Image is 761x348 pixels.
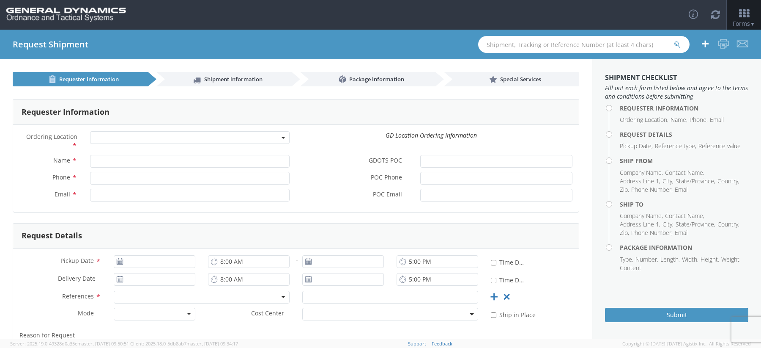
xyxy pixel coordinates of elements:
[750,20,755,28] span: ▼
[62,292,94,300] span: References
[620,142,653,150] li: Pickup Date
[660,255,680,264] li: Length
[60,257,94,265] span: Pickup Date
[52,173,70,181] span: Phone
[371,173,402,183] span: POC Phone
[620,177,660,185] li: Address Line 1
[500,75,541,83] span: Special Services
[22,232,82,240] h3: Request Details
[662,177,673,185] li: City
[620,168,663,177] li: Company Name
[682,255,698,264] li: Width
[204,75,263,83] span: Shipment information
[721,255,741,264] li: Weight
[491,312,496,318] input: Ship in Place
[26,133,77,141] span: Ordering Location
[655,142,696,150] li: Reference type
[676,220,715,229] li: State/Province
[665,212,704,220] li: Contact Name
[373,190,402,200] span: POC Email
[676,177,715,185] li: State/Province
[130,340,238,347] span: Client: 2025.18.0-5db8ab7
[13,40,88,49] h4: Request Shipment
[620,157,748,164] h4: Ship From
[662,220,673,229] li: City
[444,72,579,86] a: Special Services
[620,105,748,111] h4: Requester Information
[491,278,496,283] input: Time Definite
[635,255,658,264] li: Number
[491,260,496,265] input: Time Definite
[22,108,109,116] h3: Requester Information
[300,72,435,86] a: Package information
[671,116,687,124] li: Name
[605,84,748,101] span: Fill out each form listed below and agree to the terms and conditions before submitting
[432,340,452,347] a: Feedback
[186,340,238,347] span: master, [DATE] 09:34:17
[251,309,284,319] span: Cost Center
[55,190,70,198] span: Email
[408,340,426,347] a: Support
[349,75,404,83] span: Package information
[77,340,129,347] span: master, [DATE] 09:50:51
[53,156,70,164] span: Name
[675,185,689,194] li: Email
[59,75,119,83] span: Requester information
[701,255,719,264] li: Height
[620,229,629,237] li: Zip
[710,116,724,124] li: Email
[665,168,704,177] li: Contact Name
[698,142,741,150] li: Reference value
[690,116,708,124] li: Phone
[620,244,748,251] h4: Package Information
[13,72,148,86] a: Requester information
[620,201,748,207] h4: Ship To
[10,340,129,347] span: Server: 2025.19.0-49328d0a35e
[491,309,537,319] label: Ship in Place
[631,229,673,237] li: Phone Number
[478,36,690,53] input: Shipment, Tracking or Reference Number (at least 4 chars)
[733,19,755,28] span: Forms
[717,220,739,229] li: Country
[620,255,633,264] li: Type
[622,340,751,347] span: Copyright © [DATE]-[DATE] Agistix Inc., All Rights Reserved
[6,8,126,22] img: gd-ots-0c3321f2eb4c994f95cb.png
[620,212,663,220] li: Company Name
[620,264,641,272] li: Content
[605,74,748,82] h3: Shipment Checklist
[605,308,748,322] button: Submit
[620,116,668,124] li: Ordering Location
[491,275,526,284] label: Time Definite
[620,131,748,138] h4: Request Details
[19,331,75,339] span: Reason for Request
[386,131,477,139] i: GD Location Ordering Information
[58,274,96,284] span: Delivery Date
[369,156,402,166] span: GDOTS POC
[491,257,526,267] label: Time Definite
[631,185,673,194] li: Phone Number
[717,177,739,185] li: Country
[620,220,660,229] li: Address Line 1
[78,309,94,317] span: Mode
[620,185,629,194] li: Zip
[675,229,689,237] li: Email
[156,72,292,86] a: Shipment information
